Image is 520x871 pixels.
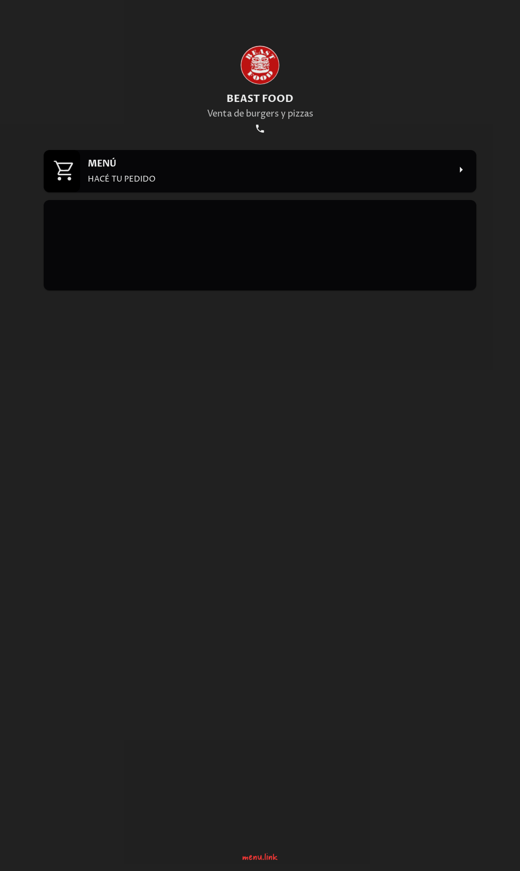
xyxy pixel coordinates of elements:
a: Menu Link Logo [243,846,277,862]
h2: MENÚ [88,158,450,170]
p: HACÉ TU PEDIDO [88,174,450,184]
a: social-link-PHONE [253,122,267,135]
h1: BEAST FOOD [207,92,313,106]
p: Venta de burgers y pizzas [207,108,313,120]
